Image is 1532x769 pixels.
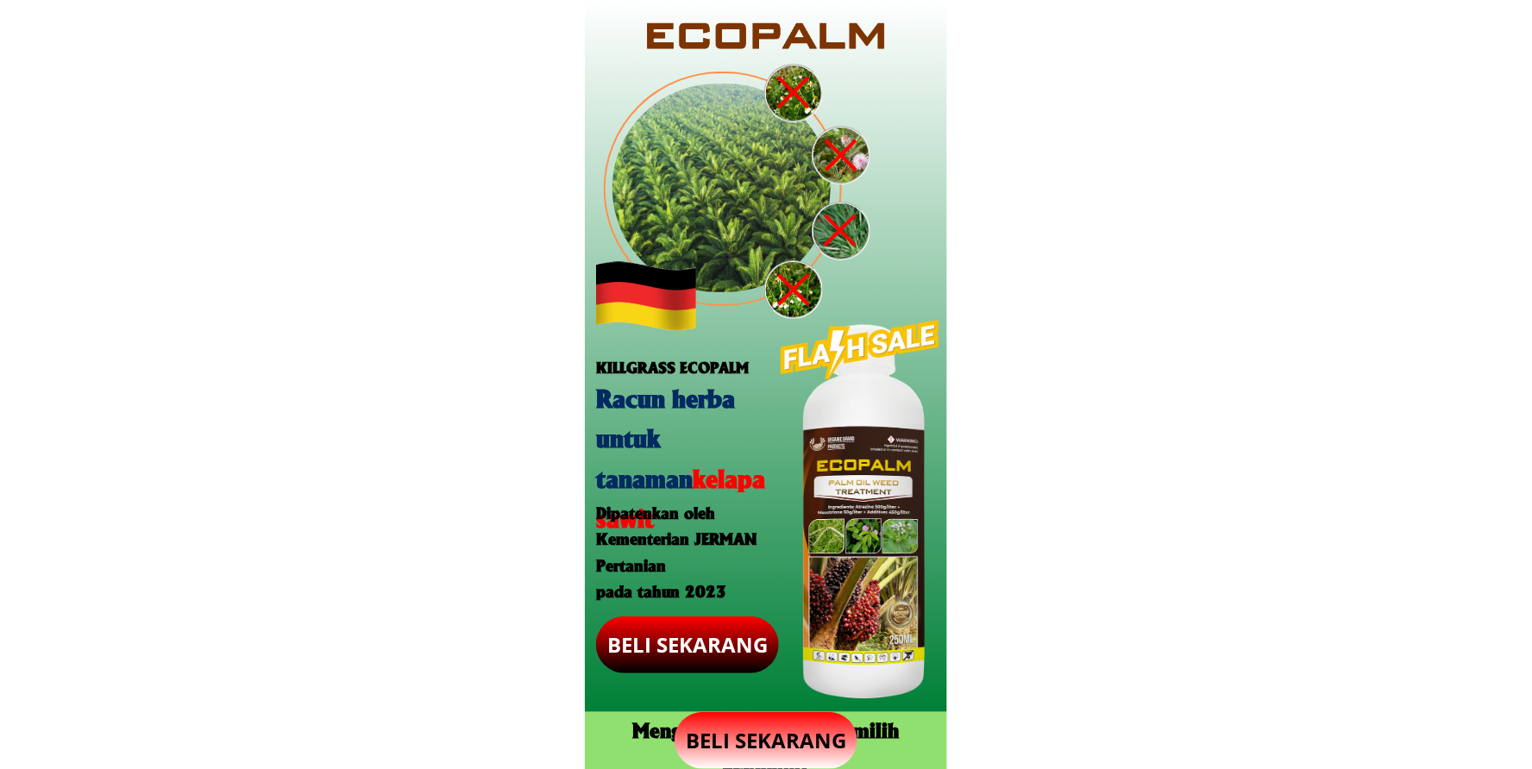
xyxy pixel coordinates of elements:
h3: Dipatenkan oleh Kementerian JERMAN Pertanian pada tahun 2023 [596,499,769,604]
p: BELI SEKARANG [596,616,779,673]
h2: Racun herba untuk tanaman [596,377,779,537]
p: BELI SEKARANG [675,712,857,769]
h3: KILLGRASS ECOPALM [596,354,769,379]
